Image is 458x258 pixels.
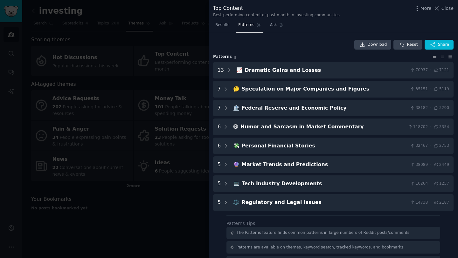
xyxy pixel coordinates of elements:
span: 14738 [410,200,428,206]
span: 3354 [434,124,449,130]
span: Results [215,22,229,28]
div: Market Trends and Predictions [242,161,408,169]
span: · [430,105,431,111]
button: Close [434,5,454,12]
div: 7 [218,104,221,112]
span: Ask [270,22,277,28]
span: 5119 [434,86,449,92]
span: · [430,143,431,149]
span: · [430,200,431,206]
div: 5 [218,161,221,169]
span: Patterns [238,22,254,28]
span: · [430,86,431,92]
span: 8 [234,56,236,59]
div: 5 [218,180,221,188]
span: 2187 [434,200,449,206]
span: 2449 [434,162,449,168]
button: Share [425,40,454,50]
div: Tech Industry Developments [242,180,408,188]
div: Federal Reserve and Economic Policy [242,104,408,112]
span: 🤔 [233,86,239,92]
span: · [430,67,431,73]
span: 1257 [434,181,449,187]
div: 6 [218,123,221,131]
span: 📈 [236,67,243,73]
div: Speculation on Major Companies and Figures [242,85,408,93]
a: Patterns [236,20,263,33]
span: 10264 [410,181,428,187]
button: Reset [393,40,422,50]
span: 118702 [407,124,428,130]
span: 7121 [434,67,449,73]
span: Close [441,5,454,12]
span: 38089 [410,162,428,168]
span: 💻 [233,180,239,187]
span: 35151 [410,86,428,92]
span: 70937 [410,67,428,73]
span: More [420,5,432,12]
span: 💸 [233,143,239,149]
button: More [414,5,432,12]
span: 38182 [410,105,428,111]
span: 32467 [410,143,428,149]
span: 🏦 [233,105,239,111]
span: · [430,181,431,187]
span: 2753 [434,143,449,149]
div: Dramatic Gains and Losses [245,66,408,74]
label: Patterns Tips [226,221,255,226]
a: Ask [268,20,286,33]
span: Download [368,42,387,48]
div: 5 [218,199,221,207]
div: Best-performing content of past month in investing communities [213,12,340,18]
div: Personal Financial Stories [242,142,408,150]
span: ⚖️ [233,199,239,205]
span: · [430,124,431,130]
span: 3290 [434,105,449,111]
span: 🔮 [233,161,239,167]
div: Humor and Sarcasm in Market Commentary [240,123,405,131]
div: 6 [218,142,221,150]
a: Download [354,40,392,50]
div: Top Content [213,4,340,12]
div: 7 [218,85,221,93]
span: Reset [407,42,418,48]
div: 13 [218,66,224,74]
span: · [430,162,431,168]
span: 😅 [233,124,238,130]
div: Regulatory and Legal Issues [242,199,408,207]
div: Patterns are available on themes, keyword search, tracked keywords, and bookmarks [237,245,403,250]
div: The Patterns feature finds common patterns in large numbers of Reddit posts/comments [237,230,410,236]
span: Pattern s [213,54,232,60]
span: Share [438,42,449,48]
a: Results [213,20,232,33]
